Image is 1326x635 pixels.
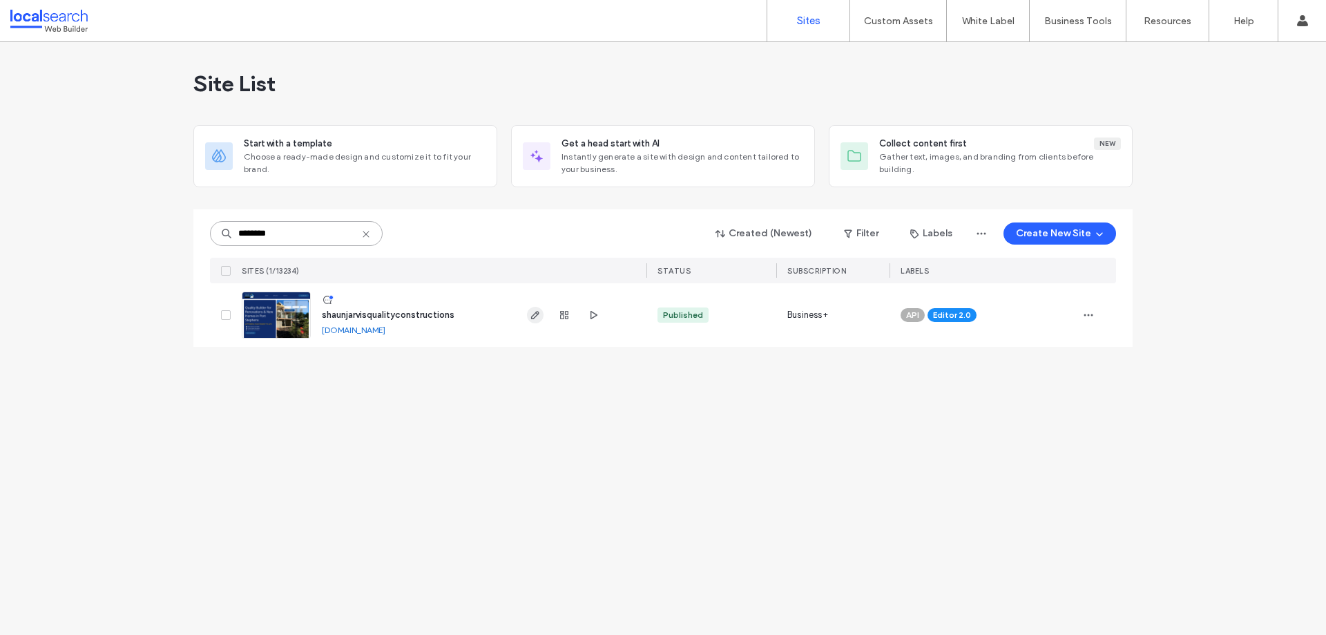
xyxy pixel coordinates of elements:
[322,325,385,335] a: [DOMAIN_NAME]
[511,125,815,187] div: Get a head start with AIInstantly generate a site with design and content tailored to your business.
[704,222,825,245] button: Created (Newest)
[193,125,497,187] div: Start with a templateChoose a ready-made design and customize it to fit your brand.
[657,266,691,276] span: STATUS
[906,309,919,321] span: API
[242,266,300,276] span: SITES (1/13234)
[787,308,828,322] span: Business+
[879,151,1121,176] span: Gather text, images, and branding from clients before building.
[864,15,933,27] label: Custom Assets
[244,137,332,151] span: Start with a template
[322,310,454,320] a: shaunjarvisqualityconstructions
[31,10,59,22] span: Help
[1003,222,1116,245] button: Create New Site
[830,222,892,245] button: Filter
[962,15,1015,27] label: White Label
[1094,138,1121,150] div: New
[933,309,971,321] span: Editor 2.0
[663,309,703,321] div: Published
[797,15,820,27] label: Sites
[901,266,929,276] span: LABELS
[898,222,965,245] button: Labels
[561,151,803,176] span: Instantly generate a site with design and content tailored to your business.
[787,266,846,276] span: SUBSCRIPTION
[829,125,1133,187] div: Collect content firstNewGather text, images, and branding from clients before building.
[1044,15,1112,27] label: Business Tools
[193,70,276,97] span: Site List
[879,137,967,151] span: Collect content first
[561,137,660,151] span: Get a head start with AI
[1144,15,1191,27] label: Resources
[1233,15,1254,27] label: Help
[244,151,486,176] span: Choose a ready-made design and customize it to fit your brand.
